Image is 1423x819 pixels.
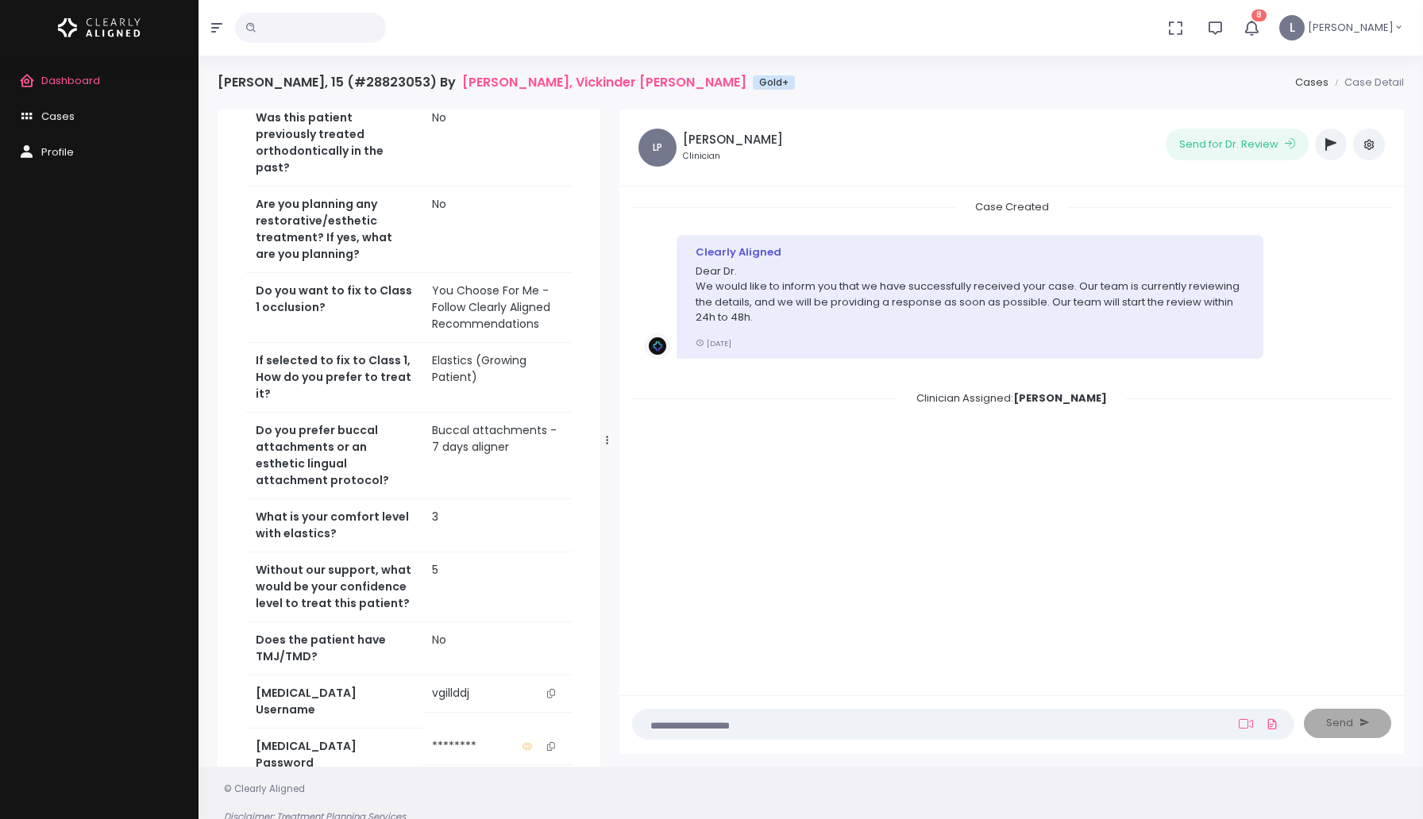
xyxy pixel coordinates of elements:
[422,675,572,712] td: vgillddj
[246,622,422,675] th: Does the patient have TMJ/TMD?
[41,109,75,124] span: Cases
[41,144,74,160] span: Profile
[753,75,795,90] span: Gold+
[422,100,572,186] td: No
[683,133,783,147] h5: [PERSON_NAME]
[58,11,141,44] img: Logo Horizontal
[422,552,572,622] td: 5
[218,75,795,90] h4: [PERSON_NAME], 15 (#28823053) By
[246,729,422,782] th: [MEDICAL_DATA] Password
[1295,75,1329,90] a: Cases
[638,129,677,167] span: LP
[246,413,422,499] th: Do you prefer buccal attachments or an esthetic lingual attachment protocol?
[1013,390,1107,406] b: [PERSON_NAME]
[422,622,572,675] td: No
[1263,709,1282,738] a: Add Files
[422,343,572,413] td: Elastics (Growing Patient)
[246,552,422,622] th: Without our support, what would be your confidence level to treat this patient?
[422,273,572,343] td: You Choose For Me - Follow Clearly Aligned Recommendations
[897,386,1126,410] span: Clinician Assigned:
[422,186,572,273] td: No
[1308,20,1394,36] span: [PERSON_NAME]
[246,675,422,729] th: [MEDICAL_DATA] Username
[246,343,422,413] th: If selected to fix to Class 1, How do you prefer to treat it?
[246,499,422,552] th: What is your comfort level with elastics?
[956,194,1068,219] span: Case Created
[246,273,422,343] th: Do you want to fix to Class 1 occlusion?
[41,73,100,88] span: Dashboard
[1251,10,1267,21] span: 8
[1329,75,1404,90] li: Case Detail
[218,110,600,771] div: scrollable content
[422,413,572,499] td: Buccal attachments - 7 days aligner
[696,338,731,348] small: [DATE]
[1279,15,1305,40] span: L
[422,499,572,552] td: 3
[696,263,1244,325] p: Dear Dr. We would like to inform you that we have successfully received your case. Our team is cu...
[1166,129,1309,160] button: Send for Dr. Review
[246,100,422,186] th: Was this patient previously treated orthodontically in the past?
[696,244,1244,260] div: Clearly Aligned
[683,150,783,163] small: Clinician
[462,75,746,90] a: [PERSON_NAME], Vickinder [PERSON_NAME]
[1236,717,1256,730] a: Add Loom Video
[246,186,422,273] th: Are you planning any restorative/esthetic treatment? If yes, what are you planning?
